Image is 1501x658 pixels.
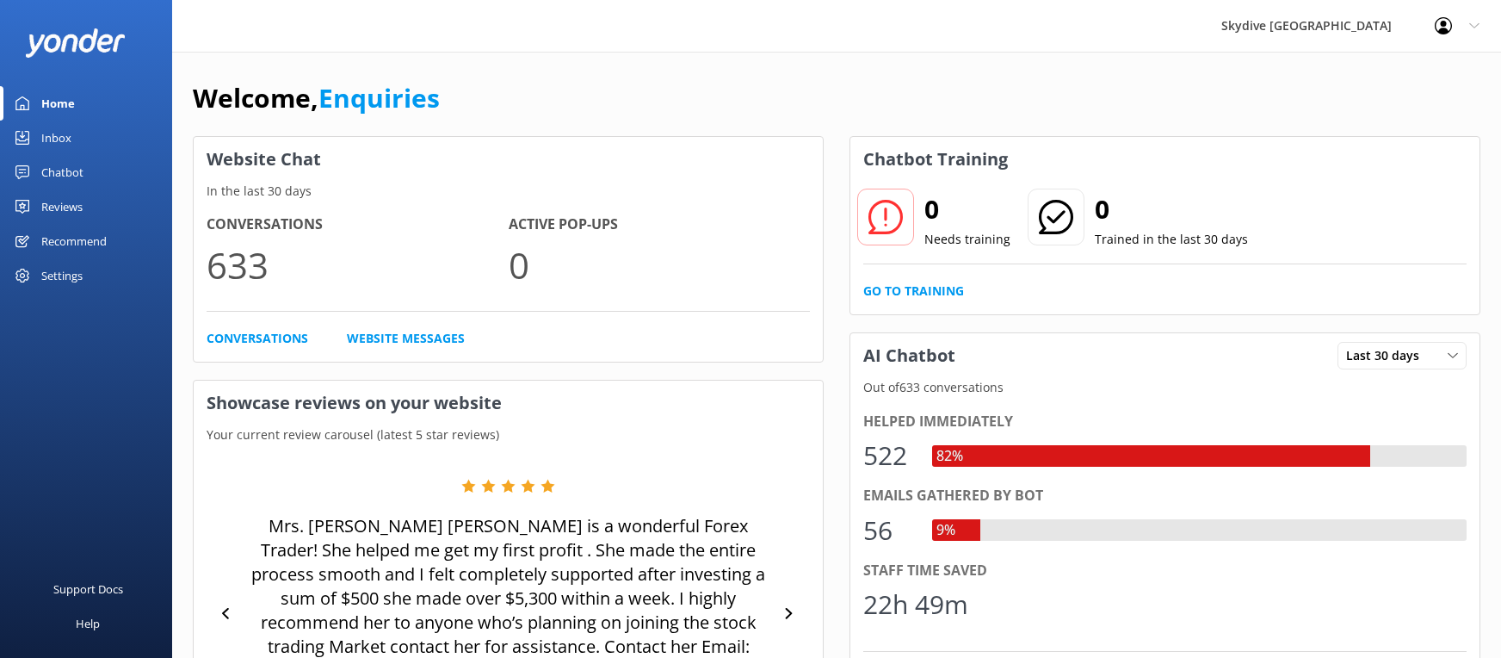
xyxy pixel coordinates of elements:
[318,80,440,115] a: Enquiries
[76,606,100,641] div: Help
[26,28,125,57] img: yonder-white-logo.png
[194,137,823,182] h3: Website Chat
[863,485,1467,507] div: Emails gathered by bot
[194,425,823,444] p: Your current review carousel (latest 5 star reviews)
[850,378,1479,397] p: Out of 633 conversations
[193,78,440,119] h1: Welcome,
[207,329,308,348] a: Conversations
[932,445,967,468] div: 82%
[509,236,811,294] p: 0
[863,282,964,301] a: Go to Training
[41,224,107,258] div: Recommend
[863,435,915,476] div: 522
[41,155,83,189] div: Chatbot
[194,381,823,425] h3: Showcase reviews on your website
[863,560,1467,582] div: Staff time saved
[1346,346,1430,365] span: Last 30 days
[863,510,915,551] div: 56
[347,329,465,348] a: Website Messages
[863,584,968,625] div: 22h 49m
[850,333,968,378] h3: AI Chatbot
[1095,189,1248,230] h2: 0
[41,86,75,121] div: Home
[509,214,811,236] h4: Active Pop-ups
[194,182,823,201] p: In the last 30 days
[41,121,71,155] div: Inbox
[863,411,1467,433] div: Helped immediately
[924,189,1010,230] h2: 0
[41,189,83,224] div: Reviews
[53,572,123,606] div: Support Docs
[932,519,960,542] div: 9%
[207,214,509,236] h4: Conversations
[924,230,1010,249] p: Needs training
[850,137,1021,182] h3: Chatbot Training
[1095,230,1248,249] p: Trained in the last 30 days
[207,236,509,294] p: 633
[41,258,83,293] div: Settings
